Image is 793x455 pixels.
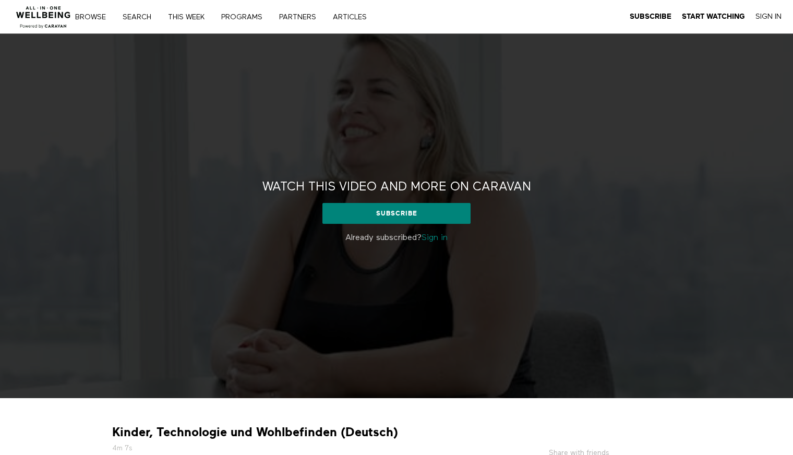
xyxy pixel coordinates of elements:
p: Already subscribed? [243,232,550,244]
h5: 4m 7s [112,443,462,453]
nav: Primary [82,11,388,22]
strong: Start Watching [682,13,745,20]
a: Start Watching [682,12,745,21]
a: Subscribe [630,12,671,21]
a: Sign In [755,12,782,21]
a: Search [119,14,162,21]
strong: Kinder, Technologie und Wohlbefinden (Deutsch) [112,424,398,440]
a: THIS WEEK [164,14,215,21]
h2: Watch this video and more on CARAVAN [262,179,531,195]
a: Browse [71,14,117,21]
strong: Subscribe [630,13,671,20]
a: Sign in [422,234,448,242]
a: PARTNERS [275,14,327,21]
a: PROGRAMS [218,14,273,21]
a: ARTICLES [329,14,378,21]
a: Subscribe [322,203,470,224]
